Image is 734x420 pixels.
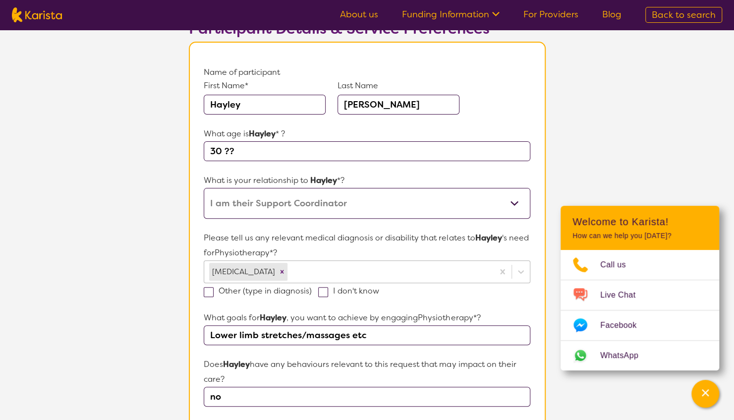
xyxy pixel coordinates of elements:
[340,8,378,20] a: About us
[691,380,719,408] button: Channel Menu
[204,387,530,407] input: Please briefly explain
[204,173,530,188] p: What is your relationship to *?
[260,312,286,323] strong: Hayley
[600,288,647,302] span: Live Chat
[209,263,277,281] div: [MEDICAL_DATA]
[402,8,500,20] a: Funding Information
[318,286,386,296] label: I don't know
[204,325,530,345] input: Type you answer here
[204,126,530,141] p: What age is * ?
[204,357,530,387] p: Does have any behaviours relevant to this request that may impact on their care?
[600,257,638,272] span: Call us
[204,286,318,296] label: Other (type in diagnosis)
[652,9,716,21] span: Back to search
[600,318,648,333] span: Facebook
[602,8,621,20] a: Blog
[204,65,530,80] p: Name of participant
[475,233,502,243] strong: Hayley
[561,250,719,370] ul: Choose channel
[12,7,62,22] img: Karista logo
[249,128,276,139] strong: Hayley
[204,310,530,325] p: What goals for , you want to achieve by engaging Physiotherapy *?
[204,141,530,161] input: Type here
[223,359,250,369] strong: Hayley
[572,216,707,228] h2: Welcome to Karista!
[204,231,530,260] p: Please tell us any relevant medical diagnosis or disability that relates to 's need for Physiothe...
[561,341,719,370] a: Web link opens in a new tab.
[561,206,719,370] div: Channel Menu
[310,175,337,185] strong: Hayley
[204,80,326,92] p: First Name*
[645,7,722,23] a: Back to search
[523,8,578,20] a: For Providers
[600,348,650,363] span: WhatsApp
[572,232,707,240] p: How can we help you [DATE]?
[277,263,287,281] div: Remove Autism Spectrum Disorder
[189,20,546,38] h2: Participant Details & Service Preferences
[338,80,459,92] p: Last Name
